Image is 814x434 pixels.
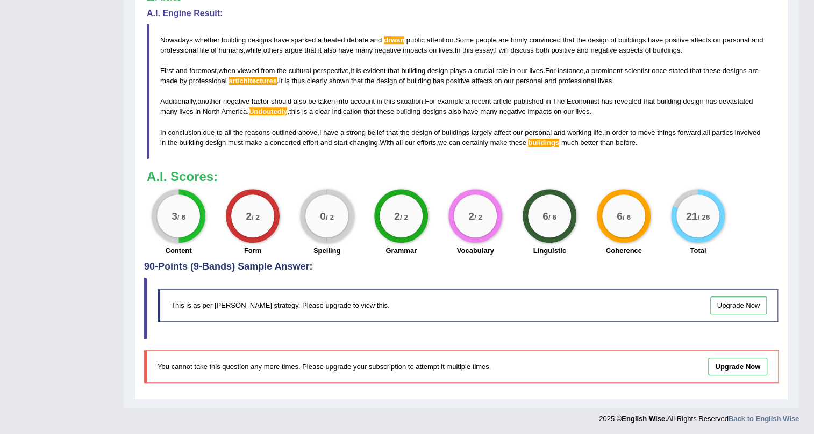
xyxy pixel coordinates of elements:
span: also [448,107,461,115]
span: It [279,77,282,85]
span: taken [318,97,335,105]
span: Economist [567,97,599,105]
span: many [355,46,373,54]
span: the [168,139,177,147]
span: In [604,128,610,136]
span: on [713,36,720,44]
span: while [245,46,261,54]
span: can [449,139,460,147]
span: building [179,139,203,147]
span: lives [598,77,612,85]
label: Spelling [313,245,341,256]
span: example [437,97,463,105]
span: negative [374,46,401,54]
span: I [319,128,322,136]
span: designs [722,67,746,75]
span: impacts [403,46,427,54]
span: also [324,46,337,54]
span: a [309,107,313,115]
big: 21 [686,210,697,222]
span: With [380,139,394,147]
p: You cannot take this question any more times. Please upgrade your subscription to attempt it mult... [158,361,615,372]
span: designs [248,36,272,44]
a: Upgrade Now [708,358,767,375]
span: firmly [510,36,527,44]
span: professional [189,77,227,85]
span: role [496,67,508,75]
span: published [513,97,544,105]
span: has [601,97,612,105]
small: / 2 [326,213,334,221]
label: Linguistic [533,245,566,256]
span: and [752,36,763,44]
span: heated [324,36,345,44]
span: factor [252,97,269,105]
span: outlined [272,128,297,136]
span: also [294,97,306,105]
blockquote: , . , . , . , , . , . . , . , . , . , , . , . , . [147,24,776,159]
span: many [480,107,497,115]
span: our [563,107,574,115]
span: building [406,77,431,85]
span: perspective [313,67,348,75]
span: our [405,139,415,147]
span: crucial [474,67,494,75]
span: and [320,139,332,147]
span: I [495,46,497,54]
span: is [302,107,307,115]
big: 3 [172,210,177,222]
label: Coherence [606,245,642,256]
span: in [510,67,515,75]
span: plays [450,67,466,75]
label: Grammar [385,245,417,256]
span: forward [677,128,701,136]
span: belief [367,128,384,136]
span: viewed [237,67,259,75]
span: have [463,107,478,115]
span: and [554,128,566,136]
span: lives [179,107,193,115]
span: professional [160,46,198,54]
small: / 6 [548,213,556,221]
span: are [748,67,759,75]
span: have [648,36,663,44]
span: in [377,97,382,105]
span: in [160,139,166,147]
span: building [396,107,420,115]
span: the [576,36,586,44]
span: attention [426,36,453,44]
span: has [433,77,444,85]
span: America [222,107,247,115]
span: once [652,67,667,75]
span: of [434,128,440,136]
span: article [493,97,512,105]
span: others [263,46,283,54]
span: a [340,128,344,136]
span: that [643,97,655,105]
span: lives [529,67,543,75]
span: buildings [442,128,469,136]
big: 2 [394,210,400,222]
span: Some [455,36,474,44]
a: Upgrade Now [710,296,767,314]
span: changing [349,139,378,147]
span: scientist [624,67,649,75]
span: design [683,97,703,105]
span: account [350,97,375,105]
span: North [203,107,220,115]
span: recent [472,97,491,105]
div: 2025 © All Rights Reserved [599,408,799,424]
span: on [429,46,437,54]
span: personal [723,36,749,44]
span: have [274,36,289,44]
span: whether [195,36,219,44]
span: personal [516,77,542,85]
span: much [561,139,579,147]
span: humans [218,46,243,54]
span: and [577,46,589,54]
big: 0 [320,210,326,222]
span: are [498,36,509,44]
span: that [388,67,399,75]
span: into [337,97,348,105]
span: make [245,139,262,147]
